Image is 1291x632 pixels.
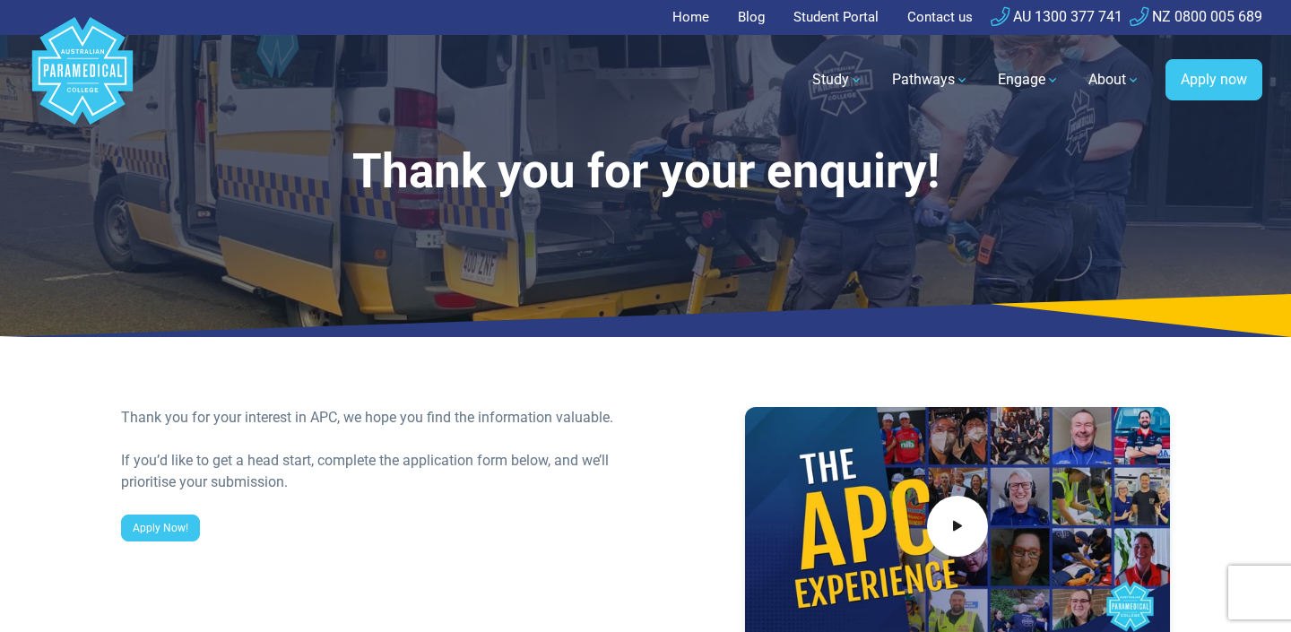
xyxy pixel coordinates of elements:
[1130,8,1262,25] a: NZ 0800 005 689
[801,55,874,105] a: Study
[29,35,136,126] a: Australian Paramedical College
[987,55,1070,105] a: Engage
[991,8,1122,25] a: AU 1300 377 741
[881,55,980,105] a: Pathways
[1165,59,1262,100] a: Apply now
[121,143,1170,200] h1: Thank you for your enquiry!
[121,407,635,429] div: Thank you for your interest in APC, we hope you find the information valuable.
[1078,55,1151,105] a: About
[121,450,635,493] div: If you’d like to get a head start, complete the application form below, and we’ll prioritise your...
[121,515,200,541] a: Apply Now!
